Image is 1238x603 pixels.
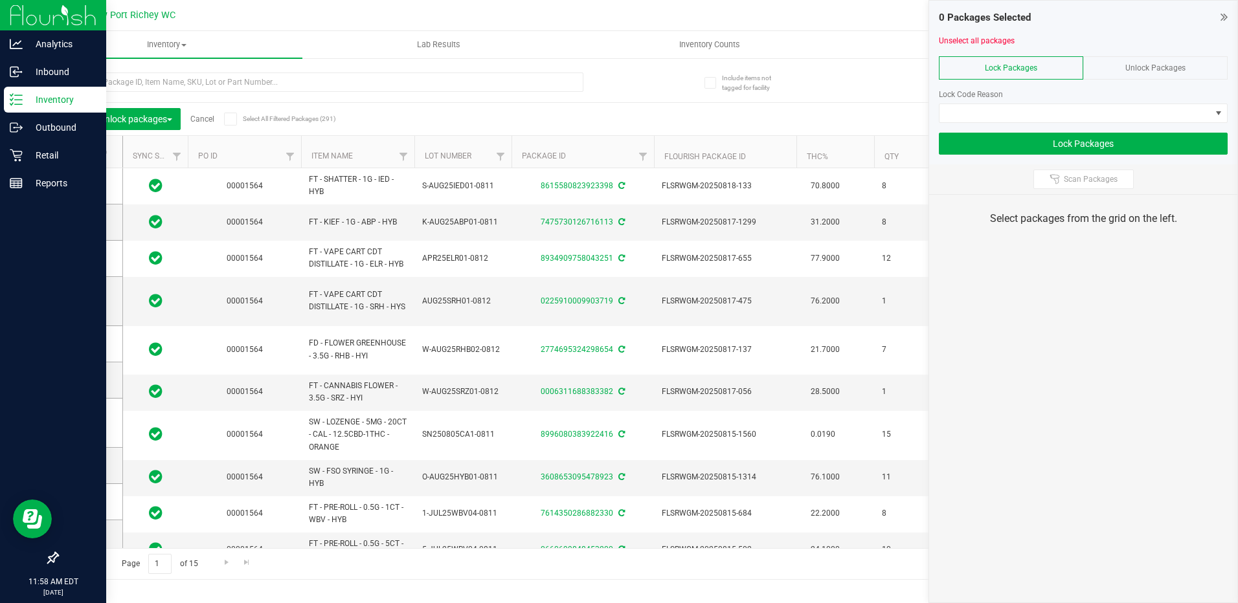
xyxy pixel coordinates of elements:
span: In Sync [149,504,163,522]
button: Lock Packages [939,133,1228,155]
p: Analytics [23,36,100,52]
span: In Sync [149,468,163,486]
a: Lab Results [302,31,574,58]
a: 00001564 [227,472,263,481]
inline-svg: Outbound [10,121,23,134]
span: 22.2000 [804,504,846,523]
a: Lot Number [425,151,471,160]
span: FLSRWGM-20250818-133 [662,180,789,192]
p: Outbound [23,120,100,135]
p: Retail [23,148,100,163]
span: Lab Results [400,39,478,50]
span: FLSRWGM-20250815-684 [662,507,789,520]
inline-svg: Inbound [10,65,23,78]
a: 0225910009903719 [541,296,613,305]
span: New Port Richey WC [89,10,175,21]
span: SN250805CA1-0811 [422,428,504,441]
a: Inventory [31,31,302,58]
input: 1 [148,554,172,574]
p: Inbound [23,64,100,80]
a: Unselect all packages [939,36,1015,45]
span: FLSRWGM-20250817-1299 [662,216,789,228]
inline-svg: Analytics [10,38,23,50]
a: PO ID [198,151,218,160]
iframe: Resource center [13,499,52,538]
span: FT - VAPE CART CDT DISTILLATE - 1G - SRH - HYS [309,289,407,313]
a: 8615580823923398 [541,181,613,190]
span: W-AUG25SRZ01-0812 [422,386,504,398]
span: In Sync [149,249,163,267]
a: 0006311688383382 [541,387,613,396]
span: FT - PRE-ROLL - 0.5G - 5CT - WBV - HYB [309,538,407,562]
span: 1 [882,295,931,307]
span: APR25ELR01-0812 [422,252,504,265]
a: Qty [884,152,899,161]
span: Sync from Compliance System [616,509,625,518]
span: 10 [882,543,931,556]
p: Reports [23,175,100,191]
a: Package ID [522,151,566,160]
a: Go to the next page [217,554,236,571]
a: Filter [166,146,188,168]
span: 15 [882,428,931,441]
span: FT - VAPE CART CDT DISTILLATE - 1G - ELR - HYB [309,246,407,270]
inline-svg: Retail [10,149,23,162]
span: 5-JUL25WBV04-0811 [422,543,504,556]
span: 31.2000 [804,213,846,232]
a: 00001564 [227,545,263,554]
span: Sync from Compliance System [616,387,625,396]
span: K-AUG25ABP01-0811 [422,216,504,228]
span: In Sync [149,292,163,310]
a: Sync Status [133,151,183,160]
span: Sync from Compliance System [616,430,625,439]
span: 70.8000 [804,177,846,195]
span: Lock Packages [985,63,1037,72]
span: Sync from Compliance System [616,345,625,354]
span: S-AUG25IED01-0811 [422,180,504,192]
span: 8 [882,216,931,228]
span: 12 [882,252,931,265]
span: In Sync [149,425,163,443]
a: 00001564 [227,430,263,439]
a: 8934909758043251 [541,254,613,263]
a: Filter [393,146,414,168]
span: Sync from Compliance System [616,254,625,263]
span: FT - SHATTER - 1G - IED - HYB [309,173,407,198]
a: 8996080383922416 [541,430,613,439]
a: 00001564 [227,254,263,263]
p: [DATE] [6,587,100,597]
div: Select packages from the grid on the left. [945,211,1221,226]
span: SW - LOZENGE - 5MG - 20CT - CAL - 12.5CBD-1THC - ORANGE [309,416,407,454]
span: 7 [882,344,931,356]
span: SW - FSO SYRINGE - 1G - HYB [309,465,407,490]
span: In Sync [149,382,163,400]
a: 0660699848453200 [541,545,613,554]
inline-svg: Inventory [10,93,23,106]
span: FT - CANNABIS FLOWER - 3.5G - SRZ - HYI [309,380,407,404]
span: 11 [882,471,931,483]
span: FLSRWGM-20250815-1314 [662,471,789,483]
span: In Sync [149,340,163,358]
span: Sync from Compliance System [616,181,625,190]
a: 00001564 [227,387,263,396]
span: Sync from Compliance System [616,296,625,305]
span: O-AUG25HYB01-0811 [422,471,504,483]
a: Inventory Counts [574,31,846,58]
a: Filter [633,146,654,168]
span: Inventory Counts [662,39,758,50]
a: 00001564 [227,509,263,518]
span: 24.1000 [804,540,846,559]
a: 2774695324298654 [541,345,613,354]
button: Scan Packages [1033,170,1134,189]
span: 8 [882,507,931,520]
a: Cancel [190,115,214,124]
a: 7614350286882330 [541,509,613,518]
a: 3608653095478923 [541,472,613,481]
span: Select All Filtered Packages (291) [243,115,308,122]
a: THC% [807,152,828,161]
span: Scan Packages [1064,174,1118,184]
inline-svg: Reports [10,177,23,190]
span: 0.0190 [804,425,842,444]
span: W-AUG25RHB02-0812 [422,344,504,356]
span: In Sync [149,213,163,231]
